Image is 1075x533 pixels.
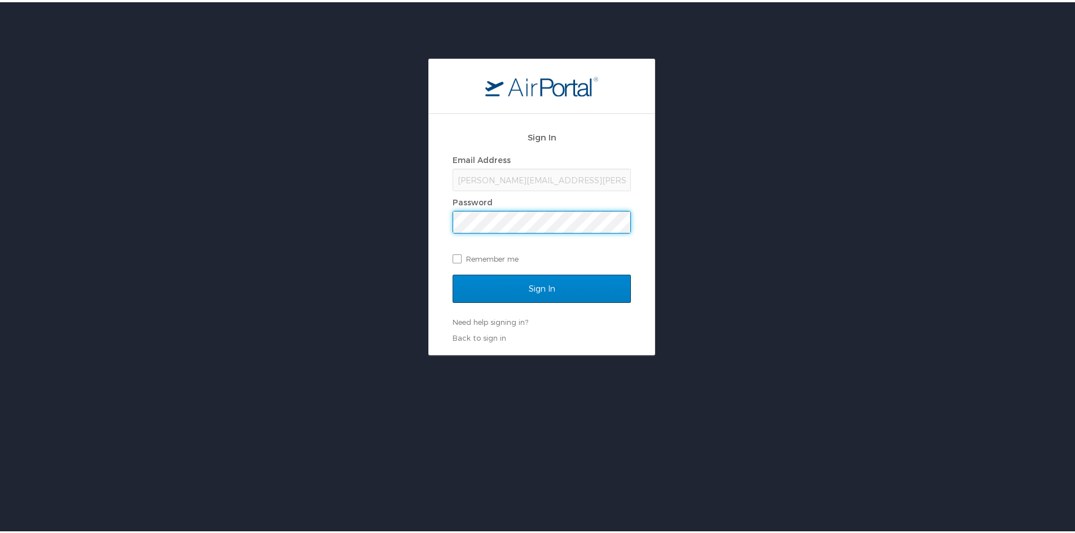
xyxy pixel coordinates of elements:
label: Email Address [453,153,511,162]
h2: Sign In [453,129,631,142]
input: Sign In [453,272,631,301]
a: Back to sign in [453,331,506,340]
label: Remember me [453,248,631,265]
a: Need help signing in? [453,315,528,324]
label: Password [453,195,493,205]
img: logo [485,74,598,94]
